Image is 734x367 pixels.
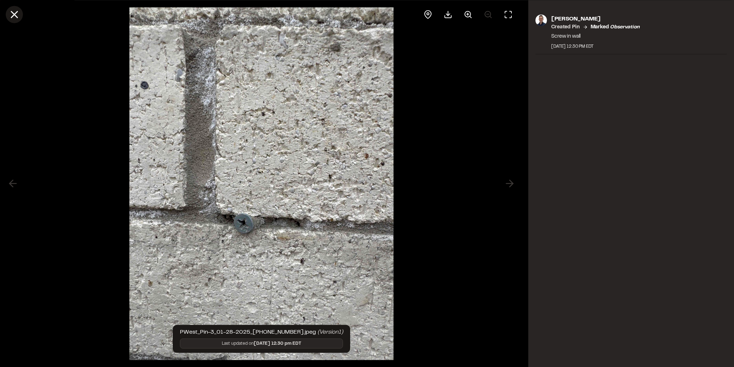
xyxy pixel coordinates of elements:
[551,32,639,40] p: Screw in wall
[459,6,477,23] button: Zoom in
[419,6,437,23] div: View pin on map
[535,14,547,26] img: photo
[610,25,639,29] em: observation
[551,43,639,50] div: [DATE] 12:30 PM EDT
[500,6,517,23] button: Toggle Fullscreen
[551,23,580,31] p: Created Pin
[591,23,640,31] p: Marked
[6,6,23,23] button: Close modal
[551,14,639,23] p: [PERSON_NAME]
